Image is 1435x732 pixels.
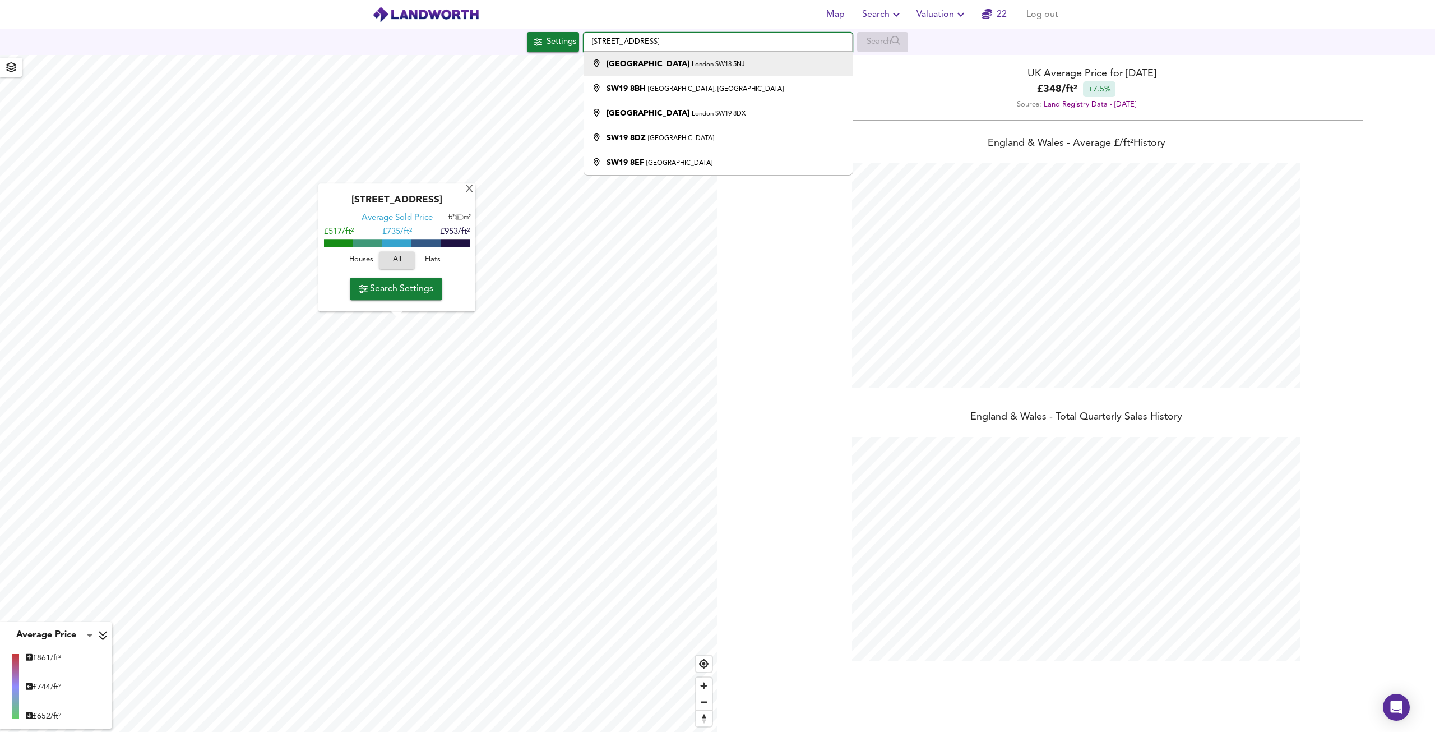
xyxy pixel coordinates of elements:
[527,32,579,52] button: Settings
[692,111,746,117] small: London SW19 8DX
[1083,81,1115,97] div: +7.5%
[26,711,61,722] div: £ 652/ft²
[607,85,646,93] strong: SW19 8BH
[976,3,1012,26] button: 22
[607,60,689,68] strong: [GEOGRAPHIC_DATA]
[547,35,576,49] div: Settings
[692,61,745,68] small: London SW18 5NJ
[464,215,471,221] span: m²
[857,32,908,52] div: Enable a Source before running a Search
[440,228,470,237] span: £953/ft²
[418,254,448,267] span: Flats
[696,694,712,710] span: Zoom out
[1022,3,1063,26] button: Log out
[324,228,354,237] span: £517/ft²
[343,252,379,269] button: Houses
[916,7,968,22] span: Valuation
[862,7,903,22] span: Search
[350,278,442,300] button: Search Settings
[382,228,412,237] span: £ 735/ft²
[717,97,1435,112] div: Source:
[607,109,689,117] strong: [GEOGRAPHIC_DATA]
[385,254,409,267] span: All
[379,252,415,269] button: All
[696,710,712,726] button: Reset bearing to north
[26,652,61,664] div: £ 861/ft²
[1037,82,1077,97] b: £ 348 / ft²
[372,6,479,23] img: logo
[1026,7,1058,22] span: Log out
[584,33,853,52] input: Enter a location...
[415,252,451,269] button: Flats
[465,185,474,195] div: X
[1383,694,1410,721] div: Open Intercom Messenger
[717,136,1435,152] div: England & Wales - Average £/ ft² History
[858,3,908,26] button: Search
[912,3,972,26] button: Valuation
[817,3,853,26] button: Map
[346,254,376,267] span: Houses
[607,134,646,142] strong: SW19 8DZ
[648,135,714,142] small: [GEOGRAPHIC_DATA]
[696,694,712,710] button: Zoom out
[324,195,470,213] div: [STREET_ADDRESS]
[10,627,96,644] div: Average Price
[982,7,1007,22] a: 22
[646,160,712,167] small: [GEOGRAPHIC_DATA]
[359,281,433,297] span: Search Settings
[362,213,433,224] div: Average Sold Price
[696,678,712,694] button: Zoom in
[696,656,712,672] button: Find my location
[607,159,644,167] strong: SW19 8EF
[717,410,1435,426] div: England & Wales - Total Quarterly Sales History
[648,86,784,93] small: [GEOGRAPHIC_DATA], [GEOGRAPHIC_DATA]
[717,66,1435,81] div: UK Average Price for [DATE]
[1044,101,1136,108] a: Land Registry Data - [DATE]
[822,7,849,22] span: Map
[26,682,61,693] div: £ 744/ft²
[448,215,455,221] span: ft²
